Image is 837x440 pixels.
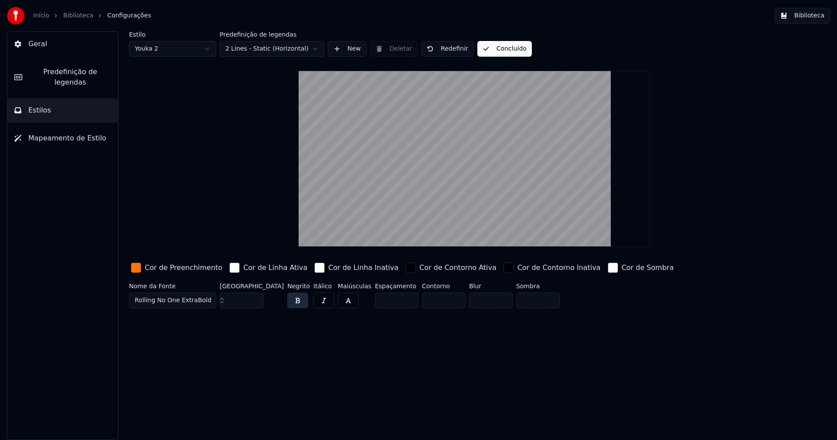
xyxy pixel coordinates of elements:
[129,31,216,38] label: Estilo
[622,263,674,273] div: Cor de Sombra
[375,283,418,289] label: Espaçamento
[7,60,118,95] button: Predefinição de legendas
[404,261,498,275] button: Cor de Contorno Ativa
[107,11,151,20] span: Configurações
[328,41,367,57] button: New
[33,11,49,20] a: Início
[419,263,497,273] div: Cor de Contorno Ativa
[29,67,111,88] span: Predefinição de legendas
[516,283,560,289] label: Sombra
[129,283,216,289] label: Nome da Fonte
[313,261,400,275] button: Cor de Linha Inativa
[220,283,284,289] label: [GEOGRAPHIC_DATA]
[33,11,151,20] nav: breadcrumb
[7,7,24,24] img: youka
[145,263,222,273] div: Cor de Preenchimento
[7,32,118,56] button: Geral
[469,283,513,289] label: Blur
[135,296,211,305] span: Rolling No One ExtraBold
[243,263,307,273] div: Cor de Linha Ativa
[606,261,676,275] button: Cor de Sombra
[129,261,224,275] button: Cor de Preenchimento
[28,39,47,49] span: Geral
[7,98,118,123] button: Estilos
[220,31,324,38] label: Predefinição de legendas
[502,261,602,275] button: Cor de Contorno Inativa
[775,8,830,24] button: Biblioteca
[313,283,334,289] label: Itálico
[477,41,532,57] button: Concluído
[338,283,371,289] label: Maiúsculas
[517,263,601,273] div: Cor de Contorno Inativa
[28,105,51,116] span: Estilos
[422,283,466,289] label: Contorno
[28,133,106,143] span: Mapeamento de Estilo
[421,41,474,57] button: Redefinir
[228,261,309,275] button: Cor de Linha Ativa
[63,11,93,20] a: Biblioteca
[287,283,310,289] label: Negrito
[7,126,118,150] button: Mapeamento de Estilo
[328,263,398,273] div: Cor de Linha Inativa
